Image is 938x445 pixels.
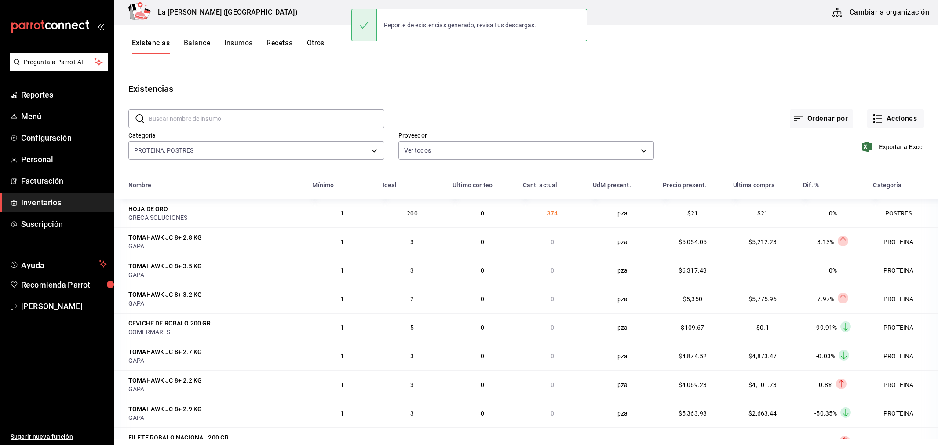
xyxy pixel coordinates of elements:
div: Existencias [128,82,173,95]
div: Categoría [873,182,901,189]
div: HOJA DE ORO [128,204,168,213]
td: pza [588,256,657,285]
span: Sugerir nueva función [11,432,107,441]
div: Ideal [383,182,397,189]
span: $4,069.23 [679,381,707,388]
div: Dif. % [803,182,819,189]
span: 0 [551,267,554,274]
span: 0 [481,267,484,274]
h3: La [PERSON_NAME] ([GEOGRAPHIC_DATA]) [151,7,298,18]
div: UdM present. [593,182,631,189]
div: FILETE ROBALO NACIONAL 200 GR [128,433,229,442]
span: 3 [410,381,414,388]
div: TOMAHAWK JC 8+ 2.8 KG [128,233,202,242]
span: $21 [757,210,768,217]
button: Ordenar por [790,109,853,128]
span: PROTEINA, POSTRES [134,146,193,155]
span: [PERSON_NAME] [21,300,107,312]
span: 0 [481,353,484,360]
div: GRECA SOLUCIONES [128,213,302,222]
button: Acciones [867,109,924,128]
span: -0.03% [816,353,835,360]
span: $5,054.05 [679,238,707,245]
td: POSTRES [868,199,938,227]
span: Reportes [21,89,107,101]
label: Proveedor [398,132,654,139]
div: TOMAHAWK JC 8+ 3.2 KG [128,290,202,299]
span: 1 [340,324,344,331]
div: TOMAHAWK JC 8+ 3.5 KG [128,262,202,270]
label: Categoría [128,132,384,139]
span: $5,363.98 [679,410,707,417]
td: pza [588,227,657,256]
span: 1 [340,210,344,217]
td: pza [588,285,657,313]
div: GAPA [128,385,302,394]
td: PROTEINA [868,313,938,342]
td: pza [588,370,657,399]
span: $0.1 [756,324,769,331]
span: 3 [410,267,414,274]
button: Existencias [132,39,170,54]
span: 1 [340,410,344,417]
a: Pregunta a Parrot AI [6,64,108,73]
div: GAPA [128,270,302,279]
div: TOMAHAWK JC 8+ 2.2 KG [128,376,202,385]
button: Exportar a Excel [864,142,924,152]
span: Suscripción [21,218,107,230]
span: 0.8% [819,381,832,388]
div: Último conteo [453,182,493,189]
span: 2 [410,295,414,303]
span: 0 [481,295,484,303]
button: Insumos [224,39,252,54]
span: Pregunta a Parrot AI [24,58,95,67]
span: 1 [340,238,344,245]
span: 0 [481,324,484,331]
span: Facturación [21,175,107,187]
span: Inventarios [21,197,107,208]
div: Precio present. [663,182,706,189]
span: $4,874.52 [679,353,707,360]
td: pza [588,199,657,227]
span: -99.91% [814,324,837,331]
button: Otros [307,39,325,54]
button: Recetas [266,39,292,54]
span: 0 [551,381,554,388]
button: Pregunta a Parrot AI [10,53,108,71]
td: pza [588,399,657,427]
span: 1 [340,267,344,274]
span: 0 [481,210,484,217]
td: pza [588,342,657,370]
span: $4,101.73 [748,381,777,388]
div: GAPA [128,299,302,308]
span: 0% [829,267,837,274]
div: COMERMARES [128,328,302,336]
span: 0% [829,210,837,217]
div: TOMAHAWK JC 8+ 2.9 KG [128,405,202,413]
button: open_drawer_menu [97,23,104,30]
div: Reporte de existencias generado, revisa tus descargas. [377,15,544,35]
span: 3 [410,353,414,360]
span: 3 [410,410,414,417]
span: $6,317.43 [679,267,707,274]
div: Cant. actual [523,182,558,189]
button: Balance [184,39,210,54]
span: $2,663.44 [748,410,777,417]
div: GAPA [128,413,302,422]
span: Menú [21,110,107,122]
div: CEVICHE DE ROBALO 200 GR [128,319,211,328]
span: Ver todos [404,146,431,155]
span: 0 [551,295,554,303]
span: $21 [687,210,698,217]
span: 5 [410,324,414,331]
span: 3 [410,238,414,245]
span: $5,775.96 [748,295,777,303]
span: 1 [340,353,344,360]
span: 7.97% [817,295,834,303]
span: $4,873.47 [748,353,777,360]
td: pza [588,313,657,342]
div: navigation tabs [132,39,325,54]
div: GAPA [128,242,302,251]
span: $5,350 [683,295,702,303]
